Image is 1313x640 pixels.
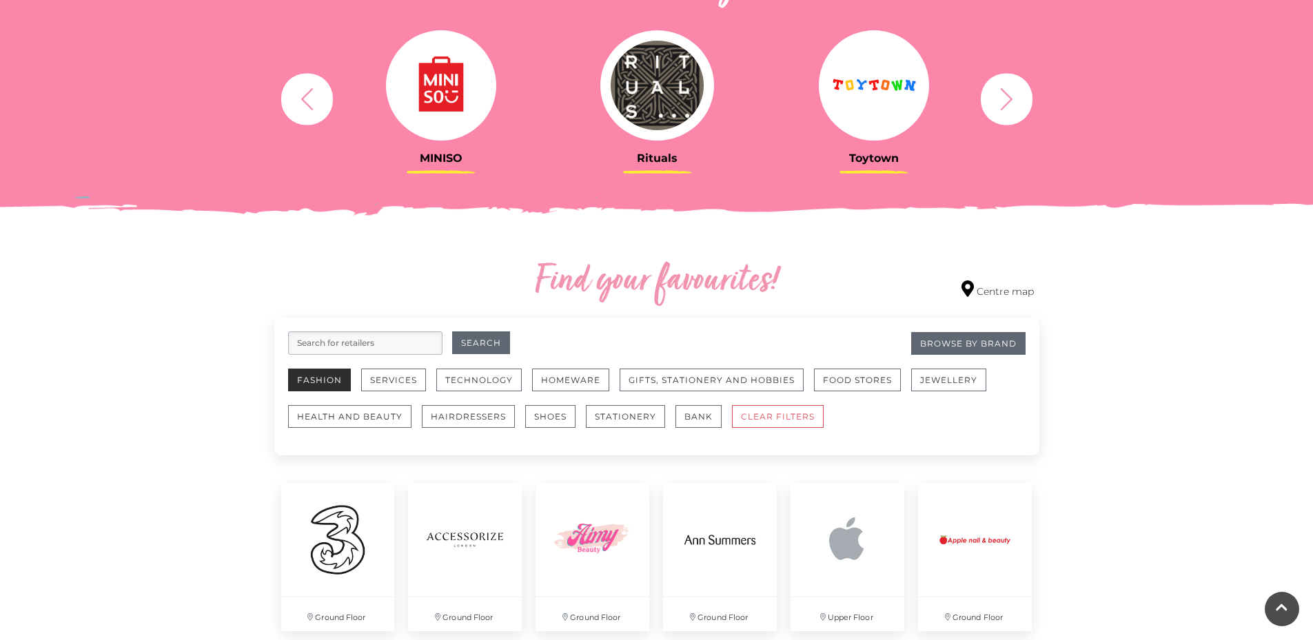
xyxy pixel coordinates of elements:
[620,369,804,391] button: Gifts, Stationery and Hobbies
[361,369,426,391] button: Services
[274,476,402,638] a: Ground Floor
[776,30,972,165] a: Toytown
[422,405,515,428] button: Hairdressers
[436,369,532,405] a: Technology
[911,369,997,405] a: Jewellery
[529,476,656,638] a: Ground Floor
[361,369,436,405] a: Services
[911,332,1026,355] a: Browse By Brand
[288,369,361,405] a: Fashion
[288,369,351,391] button: Fashion
[620,369,814,405] a: Gifts, Stationery and Hobbies
[911,476,1039,638] a: Ground Floor
[784,476,911,638] a: Upper Floor
[536,597,649,631] p: Ground Floor
[422,405,525,442] a: Hairdressers
[288,405,422,442] a: Health and Beauty
[288,405,411,428] button: Health and Beauty
[656,476,784,638] a: Ground Floor
[560,152,755,165] h3: Rituals
[814,369,901,391] button: Food Stores
[961,280,1034,299] a: Centre map
[525,405,586,442] a: Shoes
[436,369,522,391] button: Technology
[343,30,539,165] a: MINISO
[532,369,620,405] a: Homeware
[675,405,732,442] a: Bank
[732,405,834,442] a: CLEAR FILTERS
[525,405,576,428] button: Shoes
[791,597,904,631] p: Upper Floor
[401,476,529,638] a: Ground Floor
[405,260,908,304] h2: Find your favourites!
[918,597,1032,631] p: Ground Floor
[452,331,510,354] button: Search
[408,597,522,631] p: Ground Floor
[281,597,395,631] p: Ground Floor
[732,405,824,428] button: CLEAR FILTERS
[814,369,911,405] a: Food Stores
[586,405,665,428] button: Stationery
[343,152,539,165] h3: MINISO
[911,369,986,391] button: Jewellery
[288,331,442,355] input: Search for retailers
[776,152,972,165] h3: Toytown
[560,30,755,165] a: Rituals
[586,405,675,442] a: Stationery
[532,369,609,391] button: Homeware
[663,597,777,631] p: Ground Floor
[675,405,722,428] button: Bank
